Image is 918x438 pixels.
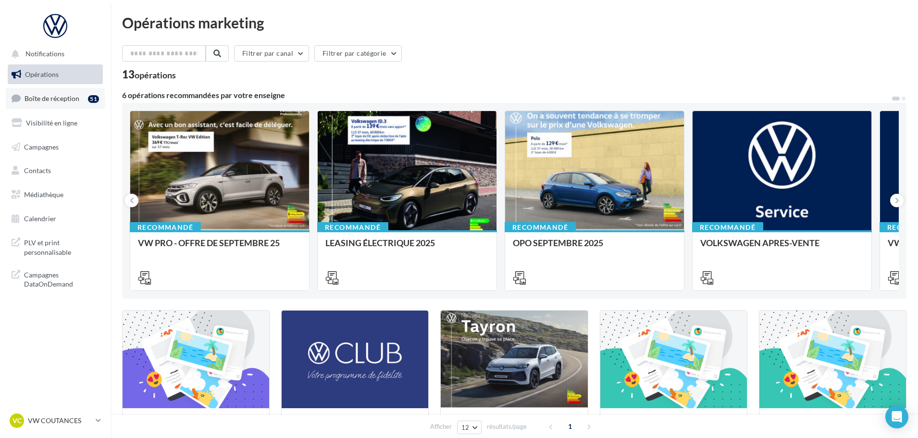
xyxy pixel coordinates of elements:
[314,45,402,62] button: Filtrer par catégorie
[24,142,59,150] span: Campagnes
[6,209,105,229] a: Calendrier
[24,190,63,199] span: Médiathèque
[24,166,51,175] span: Contacts
[6,264,105,293] a: Campagnes DataOnDemand
[25,94,79,102] span: Boîte de réception
[562,419,578,434] span: 1
[122,91,891,99] div: 6 opérations recommandées par votre enseigne
[6,232,105,261] a: PLV et print personnalisable
[325,238,489,257] div: LEASING ÉLECTRIQUE 2025
[24,268,99,289] span: Campagnes DataOnDemand
[24,236,99,257] span: PLV et print personnalisable
[6,161,105,181] a: Contacts
[700,238,864,257] div: VOLKSWAGEN APRES-VENTE
[885,405,908,428] div: Open Intercom Messenger
[505,222,576,233] div: Recommandé
[6,185,105,205] a: Médiathèque
[138,238,301,257] div: VW PRO - OFFRE DE SEPTEMBRE 25
[24,214,56,223] span: Calendrier
[122,69,176,80] div: 13
[6,137,105,157] a: Campagnes
[25,70,59,78] span: Opérations
[457,421,482,434] button: 12
[25,50,64,58] span: Notifications
[6,113,105,133] a: Visibilité en ligne
[130,222,201,233] div: Recommandé
[28,416,92,425] p: VW COUTANCES
[317,222,388,233] div: Recommandé
[26,119,77,127] span: Visibilité en ligne
[6,88,105,109] a: Boîte de réception51
[135,71,176,79] div: opérations
[88,95,99,103] div: 51
[513,238,676,257] div: OPO SEPTEMBRE 2025
[692,222,763,233] div: Recommandé
[430,422,452,431] span: Afficher
[8,412,103,430] a: VC VW COUTANCES
[6,64,105,85] a: Opérations
[461,424,470,431] span: 12
[12,416,22,425] span: VC
[234,45,309,62] button: Filtrer par canal
[487,422,527,431] span: résultats/page
[122,15,906,30] div: Opérations marketing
